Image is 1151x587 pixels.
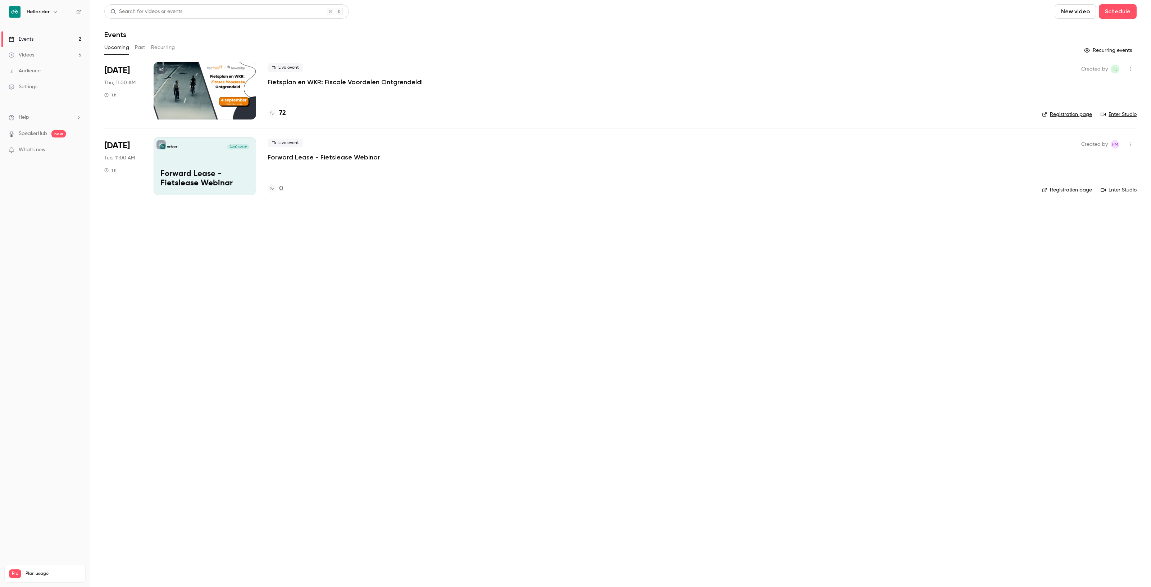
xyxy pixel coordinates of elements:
span: What's new [19,146,46,154]
span: Toon Jongerius [1111,65,1119,73]
a: SpeakerHub [19,130,47,137]
div: Audience [9,67,41,74]
span: Thu, 11:00 AM [104,79,136,86]
button: Upcoming [104,42,129,53]
span: Pro [9,569,21,578]
a: Registration page [1042,111,1092,118]
a: Forward Lease - Fietslease WebinarHellorider[DATE] 11:00 AMForward Lease - Fietslease Webinar [154,137,256,195]
span: [DATE] [104,140,130,152]
h4: 0 [279,184,283,194]
span: [DATE] [104,65,130,76]
button: Recurring [151,42,175,53]
span: Created by [1081,65,1108,73]
span: Heleen Mostert [1111,140,1119,149]
p: Hellorider [167,145,178,149]
li: help-dropdown-opener [9,114,81,121]
button: Past [135,42,145,53]
span: Live event [268,63,303,72]
span: new [51,130,66,137]
a: Enter Studio [1101,186,1137,194]
span: Help [19,114,29,121]
a: Fietsplan en WKR: Fiscale Voordelen Ontgrendeld! [268,78,423,86]
a: 0 [268,184,283,194]
div: 1 h [104,92,117,98]
button: Schedule [1099,4,1137,19]
div: Sep 4 Thu, 11:00 AM (Europe/Amsterdam) [104,62,142,119]
div: Search for videos or events [110,8,182,15]
a: Enter Studio [1101,111,1137,118]
span: TJ [1113,65,1118,73]
span: HM [1112,140,1118,149]
a: 72 [268,108,286,118]
a: Forward Lease - Fietslease Webinar [268,153,380,162]
h6: Hellorider [27,8,50,15]
div: Videos [9,51,34,59]
div: Sep 30 Tue, 11:00 AM (Europe/Amsterdam) [104,137,142,195]
span: [DATE] 11:00 AM [227,144,249,149]
h4: 72 [279,108,286,118]
div: Events [9,36,33,43]
div: 1 h [104,167,117,173]
button: Recurring events [1081,45,1137,56]
div: Settings [9,83,37,90]
h1: Events [104,30,126,39]
span: Live event [268,139,303,147]
span: Tue, 11:00 AM [104,154,135,162]
p: Forward Lease - Fietslease Webinar [160,170,249,188]
img: Hellorider [9,6,21,18]
span: Created by [1081,140,1108,149]
span: Plan usage [26,571,81,577]
button: New video [1055,4,1096,19]
a: Registration page [1042,186,1092,194]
